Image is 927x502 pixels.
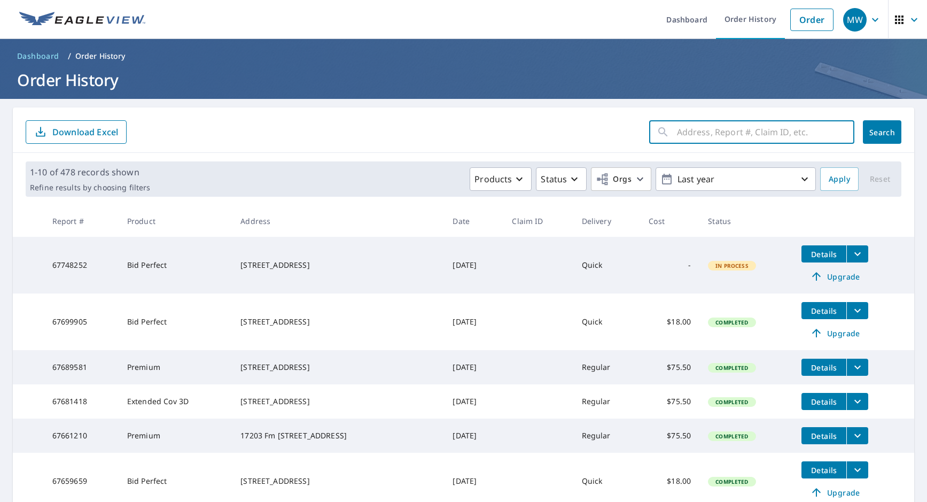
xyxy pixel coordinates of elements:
span: Dashboard [17,51,59,61]
li: / [68,50,71,63]
span: Orgs [596,173,632,186]
td: 67681418 [44,384,119,419]
td: 67689581 [44,350,119,384]
div: [STREET_ADDRESS] [240,362,435,373]
td: Premium [119,419,232,453]
button: detailsBtn-67699905 [801,302,846,319]
nav: breadcrumb [13,48,914,65]
p: 1-10 of 478 records shown [30,166,150,179]
span: Completed [709,433,754,440]
img: EV Logo [19,12,145,28]
th: Cost [640,205,699,237]
td: [DATE] [444,237,503,294]
span: Search [871,127,893,137]
td: [DATE] [444,419,503,453]
span: Details [808,306,840,316]
th: Claim ID [503,205,573,237]
span: Details [808,397,840,407]
td: Regular [573,350,641,384]
span: Details [808,465,840,475]
span: Completed [709,319,754,326]
button: detailsBtn-67689581 [801,359,846,376]
div: [STREET_ADDRESS] [240,476,435,486]
button: Download Excel [26,120,127,144]
p: Order History [75,51,126,61]
a: Upgrade [801,484,868,501]
td: 67748252 [44,237,119,294]
p: Products [474,173,512,186]
button: filesDropdownBtn-67681418 [846,393,868,410]
span: Upgrade [808,270,862,283]
a: Upgrade [801,325,868,342]
button: detailsBtn-67659659 [801,461,846,478]
button: Status [536,167,587,191]
button: filesDropdownBtn-67699905 [846,302,868,319]
th: Report # [44,205,119,237]
td: [DATE] [444,294,503,350]
td: $75.50 [640,384,699,419]
a: Order [790,9,833,31]
td: Quick [573,294,641,350]
p: Download Excel [52,126,118,138]
button: filesDropdownBtn-67659659 [846,461,868,478]
td: [DATE] [444,350,503,384]
div: [STREET_ADDRESS] [240,260,435,271]
td: Bid Perfect [119,237,232,294]
td: Regular [573,384,641,419]
button: Products [470,167,532,191]
th: Product [119,205,232,237]
input: Address, Report #, Claim ID, etc. [677,117,854,147]
td: 67661210 [44,419,119,453]
td: Bid Perfect [119,294,232,350]
button: filesDropdownBtn-67689581 [846,359,868,376]
a: Upgrade [801,268,868,285]
button: detailsBtn-67661210 [801,427,846,444]
h1: Order History [13,69,914,91]
div: [STREET_ADDRESS] [240,396,435,407]
p: Refine results by choosing filters [30,183,150,192]
a: Dashboard [13,48,64,65]
td: $18.00 [640,294,699,350]
span: Details [808,249,840,259]
span: Completed [709,478,754,485]
p: Last year [673,170,798,189]
td: $75.50 [640,419,699,453]
td: 67699905 [44,294,119,350]
span: Upgrade [808,327,862,339]
p: Status [541,173,567,186]
th: Date [444,205,503,237]
span: Details [808,362,840,373]
td: Premium [119,350,232,384]
span: Upgrade [808,486,862,499]
td: $75.50 [640,350,699,384]
span: Completed [709,364,754,372]
td: Quick [573,237,641,294]
div: 17203 Fm [STREET_ADDRESS] [240,430,435,441]
td: [DATE] [444,384,503,419]
th: Status [699,205,793,237]
button: detailsBtn-67681418 [801,393,846,410]
div: MW [843,8,867,32]
span: Details [808,431,840,441]
span: Completed [709,398,754,406]
span: Apply [829,173,850,186]
td: Extended Cov 3D [119,384,232,419]
button: Search [863,120,901,144]
td: - [640,237,699,294]
div: [STREET_ADDRESS] [240,316,435,327]
th: Address [232,205,444,237]
button: detailsBtn-67748252 [801,245,846,262]
button: filesDropdownBtn-67748252 [846,245,868,262]
button: Orgs [591,167,651,191]
td: Regular [573,419,641,453]
button: filesDropdownBtn-67661210 [846,427,868,444]
th: Delivery [573,205,641,237]
span: In Process [709,262,755,269]
button: Last year [656,167,816,191]
button: Apply [820,167,859,191]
